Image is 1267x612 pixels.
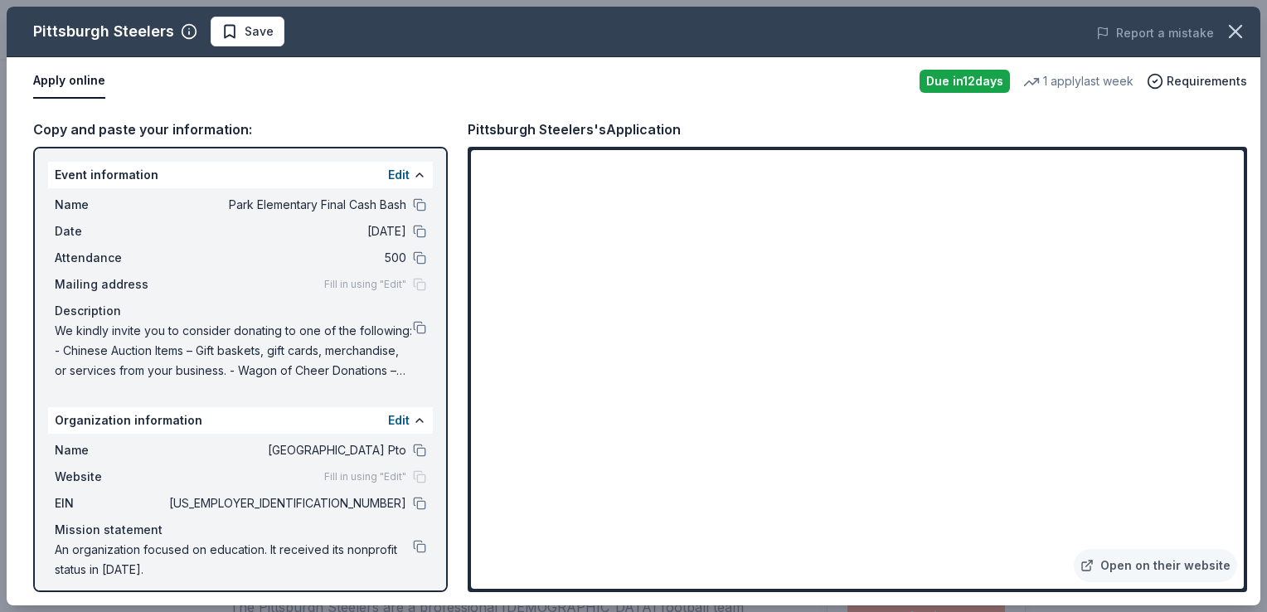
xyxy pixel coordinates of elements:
[55,274,166,294] span: Mailing address
[166,195,406,215] span: Park Elementary Final Cash Bash
[166,493,406,513] span: [US_EMPLOYER_IDENTIFICATION_NUMBER]
[1147,71,1247,91] button: Requirements
[1096,23,1214,43] button: Report a mistake
[388,410,410,430] button: Edit
[1167,71,1247,91] span: Requirements
[324,470,406,483] span: Fill in using "Edit"
[166,221,406,241] span: [DATE]
[33,119,448,140] div: Copy and paste your information:
[468,119,681,140] div: Pittsburgh Steelers's Application
[55,467,166,487] span: Website
[33,64,105,99] button: Apply online
[48,162,433,188] div: Event information
[55,195,166,215] span: Name
[1023,71,1134,91] div: 1 apply last week
[48,407,433,434] div: Organization information
[55,520,426,540] div: Mission statement
[55,493,166,513] span: EIN
[55,440,166,460] span: Name
[211,17,284,46] button: Save
[166,440,406,460] span: [GEOGRAPHIC_DATA] Pto
[388,165,410,185] button: Edit
[33,18,174,45] div: Pittsburgh Steelers
[920,70,1010,93] div: Due in 12 days
[55,248,166,268] span: Attendance
[245,22,274,41] span: Save
[55,301,426,321] div: Description
[166,248,406,268] span: 500
[1074,549,1237,582] a: Open on their website
[55,221,166,241] span: Date
[55,540,413,580] span: An organization focused on education. It received its nonprofit status in [DATE].
[55,321,413,381] span: We kindly invite you to consider donating to one of the following: - Chinese Auction Items – Gift...
[324,278,406,291] span: Fill in using "Edit"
